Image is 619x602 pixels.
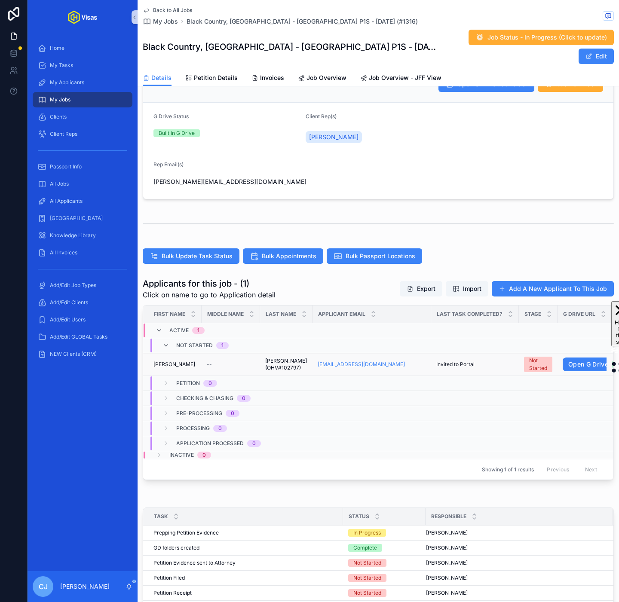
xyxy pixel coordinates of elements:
[563,311,595,318] span: G Drive URL
[33,295,132,310] a: Add/Edit Clients
[563,358,614,371] a: Open G Drive
[33,126,132,142] a: Client Reps
[252,440,256,447] div: 0
[159,129,195,137] div: Built in G Drive
[39,581,48,592] span: CJ
[143,7,192,14] a: Back to All Jobs
[492,281,614,296] button: Add A New Applicant To This Job
[231,410,234,417] div: 0
[207,361,255,368] a: --
[426,590,468,596] span: [PERSON_NAME]
[151,73,172,82] span: Details
[33,109,132,125] a: Clients
[153,161,184,168] span: Rep Email(s)
[251,70,284,87] a: Invoices
[187,17,418,26] a: Black Country, [GEOGRAPHIC_DATA] - [GEOGRAPHIC_DATA] P1S - [DATE] (#1316)
[33,75,132,90] a: My Applicants
[50,282,96,289] span: Add/Edit Job Types
[50,79,84,86] span: My Applicants
[50,163,82,170] span: Passport Info
[524,357,552,372] a: Not Started
[346,252,415,260] span: Bulk Passport Locations
[431,513,466,520] span: Responsible
[162,252,233,260] span: Bulk Update Task Status
[143,290,276,300] span: Click on name to go to Application detail
[194,73,238,82] span: Petition Details
[33,193,132,209] a: All Applicants
[369,73,441,82] span: Job Overview - JFF View
[318,311,365,318] span: Applicant Email
[318,361,426,368] a: [EMAIL_ADDRESS][DOMAIN_NAME]
[143,248,239,264] button: Bulk Update Task Status
[202,452,206,458] div: 0
[487,33,607,42] span: Job Status - In Progress (Click to update)
[353,559,381,567] div: Not Started
[306,73,346,82] span: Job Overview
[143,17,178,26] a: My Jobs
[143,41,441,53] h1: Black Country, [GEOGRAPHIC_DATA] - [GEOGRAPHIC_DATA] P1S - [DATE] (#1316)
[306,113,337,119] span: Client Rep(s)
[33,159,132,174] a: Passport Info
[50,180,69,187] span: All Jobs
[353,529,381,537] div: In Progress
[50,316,86,323] span: Add/Edit Users
[469,30,614,45] button: Job Status - In Progress (Click to update)
[208,380,212,387] div: 0
[426,559,468,566] span: [PERSON_NAME]
[265,358,307,371] a: [PERSON_NAME] (OHV#102797)
[154,311,185,318] span: First Name
[154,513,168,520] span: Task
[400,281,442,296] button: Export
[33,40,132,56] a: Home
[33,211,132,226] a: [GEOGRAPHIC_DATA]
[318,361,405,368] a: [EMAIL_ADDRESS][DOMAIN_NAME]
[33,228,132,243] a: Knowledge Library
[143,70,172,86] a: Details
[33,312,132,327] a: Add/Edit Users
[50,333,107,340] span: Add/Edit GLOBAL Tasks
[306,131,362,143] a: [PERSON_NAME]
[298,70,346,87] a: Job Overview
[579,49,614,64] button: Edit
[426,544,468,551] span: [PERSON_NAME]
[327,248,422,264] button: Bulk Passport Locations
[266,311,296,318] span: Last Name
[50,45,64,52] span: Home
[153,574,185,581] span: Petition Filed
[221,342,224,349] div: 1
[242,395,245,402] div: 0
[153,17,178,26] span: My Jobs
[176,342,213,349] span: Not Started
[482,466,534,473] span: Showing 1 of 1 results
[176,440,244,447] span: Application Processed
[143,278,276,290] h1: Applicants for this job - (1)
[262,252,316,260] span: Bulk Appointments
[50,249,77,256] span: All Invoices
[33,278,132,293] a: Add/Edit Job Types
[153,7,192,14] span: Back to All Jobs
[197,327,199,334] div: 1
[169,327,189,334] span: Active
[309,133,359,141] span: [PERSON_NAME]
[153,544,199,551] span: GD folders created
[169,452,194,458] span: Inactive
[33,92,132,107] a: My Jobs
[218,425,222,432] div: 0
[50,215,103,222] span: [GEOGRAPHIC_DATA]
[207,361,212,368] span: --
[68,10,97,24] img: App logo
[176,395,233,402] span: Checking & Chasing
[353,574,381,582] div: Not Started
[153,590,192,596] span: Petition Receipt
[50,299,88,306] span: Add/Edit Clients
[463,284,481,293] span: Import
[524,311,541,318] span: Stage
[176,380,200,387] span: Petition
[437,311,503,318] span: Last Task Completed?
[33,58,132,73] a: My Tasks
[260,73,284,82] span: Invoices
[426,574,468,581] span: [PERSON_NAME]
[529,357,547,372] div: Not Started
